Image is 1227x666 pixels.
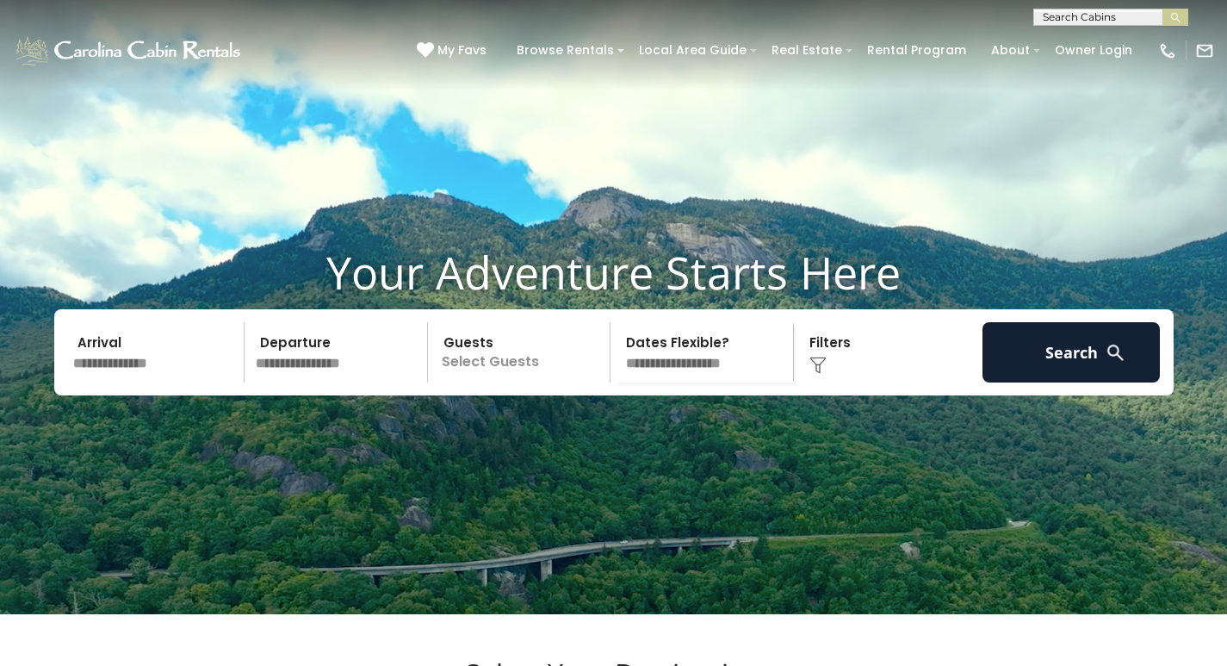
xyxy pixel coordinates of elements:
[809,357,827,374] img: filter--v1.png
[1105,342,1126,364] img: search-regular-white.png
[508,37,623,64] a: Browse Rentals
[982,37,1038,64] a: About
[1195,41,1214,60] img: mail-regular-white.png
[1046,37,1141,64] a: Owner Login
[763,37,851,64] a: Real Estate
[630,37,755,64] a: Local Area Guide
[417,41,491,60] a: My Favs
[433,322,610,383] p: Select Guests
[858,37,975,64] a: Rental Program
[13,246,1214,299] h1: Your Adventure Starts Here
[1158,41,1177,60] img: phone-regular-white.png
[437,41,486,59] span: My Favs
[982,322,1161,383] button: Search
[13,34,245,68] img: White-1-1-2.png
